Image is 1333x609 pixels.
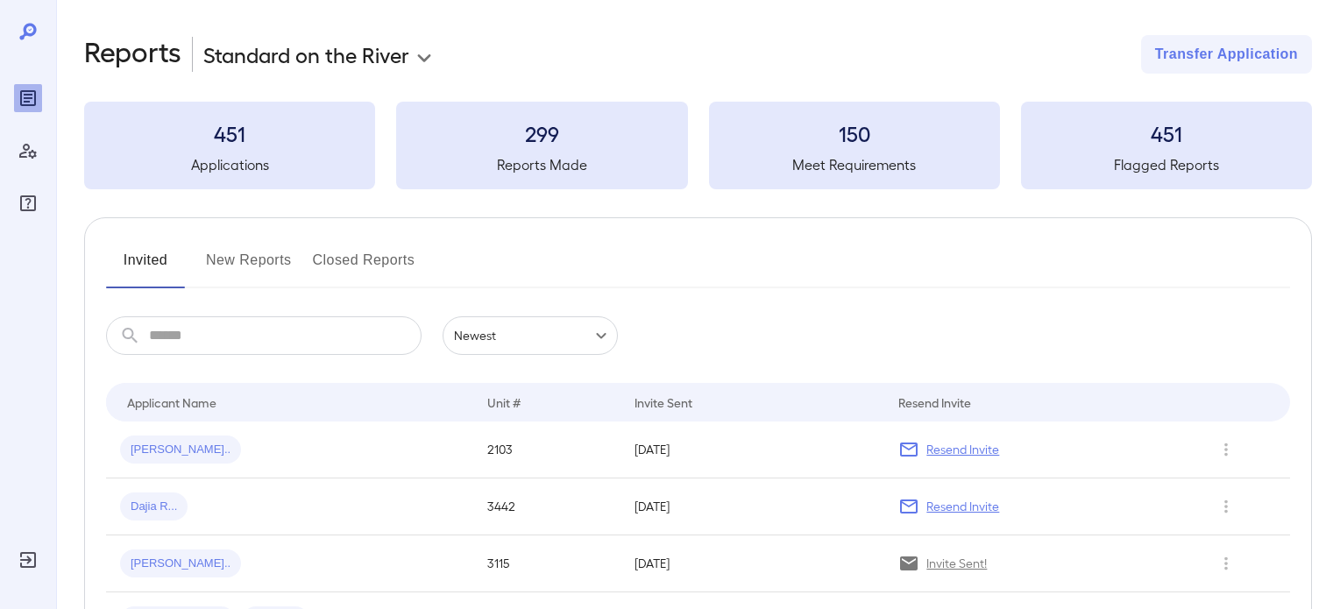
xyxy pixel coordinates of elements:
[313,246,415,288] button: Closed Reports
[203,40,409,68] p: Standard on the River
[206,246,292,288] button: New Reports
[84,35,181,74] h2: Reports
[1212,436,1240,464] button: Row Actions
[1021,154,1312,175] h5: Flagged Reports
[14,137,42,165] div: Manage Users
[120,442,241,458] span: [PERSON_NAME]..
[926,555,987,572] p: Invite Sent!
[1141,35,1312,74] button: Transfer Application
[14,546,42,574] div: Log Out
[620,535,885,592] td: [DATE]
[127,392,216,413] div: Applicant Name
[898,392,971,413] div: Resend Invite
[14,84,42,112] div: Reports
[120,499,188,515] span: Dajia R...
[926,441,999,458] p: Resend Invite
[396,119,687,147] h3: 299
[473,535,620,592] td: 3115
[620,421,885,478] td: [DATE]
[473,421,620,478] td: 2103
[443,316,618,355] div: Newest
[1021,119,1312,147] h3: 451
[106,246,185,288] button: Invited
[620,478,885,535] td: [DATE]
[120,556,241,572] span: [PERSON_NAME]..
[84,102,1312,189] summary: 451Applications299Reports Made150Meet Requirements451Flagged Reports
[487,392,521,413] div: Unit #
[14,189,42,217] div: FAQ
[709,119,1000,147] h3: 150
[1212,549,1240,577] button: Row Actions
[926,498,999,515] p: Resend Invite
[84,119,375,147] h3: 451
[1212,492,1240,520] button: Row Actions
[396,154,687,175] h5: Reports Made
[84,154,375,175] h5: Applications
[473,478,620,535] td: 3442
[709,154,1000,175] h5: Meet Requirements
[635,392,692,413] div: Invite Sent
